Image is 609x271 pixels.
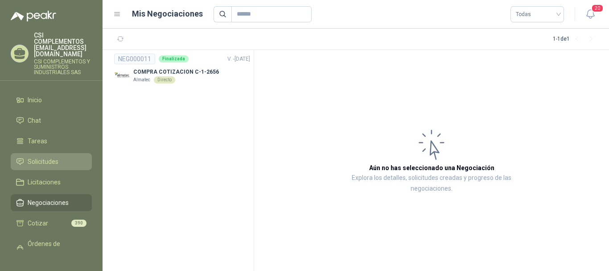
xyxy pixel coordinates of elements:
[11,194,92,211] a: Negociaciones
[11,112,92,129] a: Chat
[114,68,130,83] img: Company Logo
[11,174,92,191] a: Licitaciones
[11,153,92,170] a: Solicitudes
[11,235,92,262] a: Órdenes de Compra
[11,133,92,150] a: Tareas
[34,59,92,75] p: CSI COMPLEMENTOS Y SUMINISTROS INDUSTRIALES SAS
[133,76,150,83] p: Almatec
[71,220,86,227] span: 390
[154,76,175,83] div: Directo
[28,95,42,105] span: Inicio
[343,173,520,194] p: Explora los detalles, solicitudes creadas y progreso de las negociaciones.
[227,56,250,62] span: V. - [DATE]
[28,177,61,187] span: Licitaciones
[28,157,58,167] span: Solicitudes
[591,4,604,13] span: 20
[28,239,83,258] span: Órdenes de Compra
[114,54,250,83] a: NEG000011FinalizadaV. -[DATE] Company LogoCOMPRA COTIZACION C-1-2656AlmatecDirecto
[132,8,203,20] h1: Mis Negociaciones
[11,92,92,108] a: Inicio
[28,136,47,146] span: Tareas
[11,11,56,21] img: Logo peakr
[34,32,92,57] p: CSI COMPLEMENTOS [EMAIL_ADDRESS][DOMAIN_NAME]
[133,68,219,76] p: COMPRA COTIZACION C-1-2656
[159,55,189,63] div: Finalizada
[582,6,598,22] button: 20
[28,218,48,228] span: Cotizar
[369,163,494,173] h3: Aún no has seleccionado una Negociación
[553,32,598,46] div: 1 - 1 de 1
[28,198,69,208] span: Negociaciones
[114,54,155,64] div: NEG000011
[516,8,559,21] span: Todas
[11,215,92,232] a: Cotizar390
[28,116,41,125] span: Chat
